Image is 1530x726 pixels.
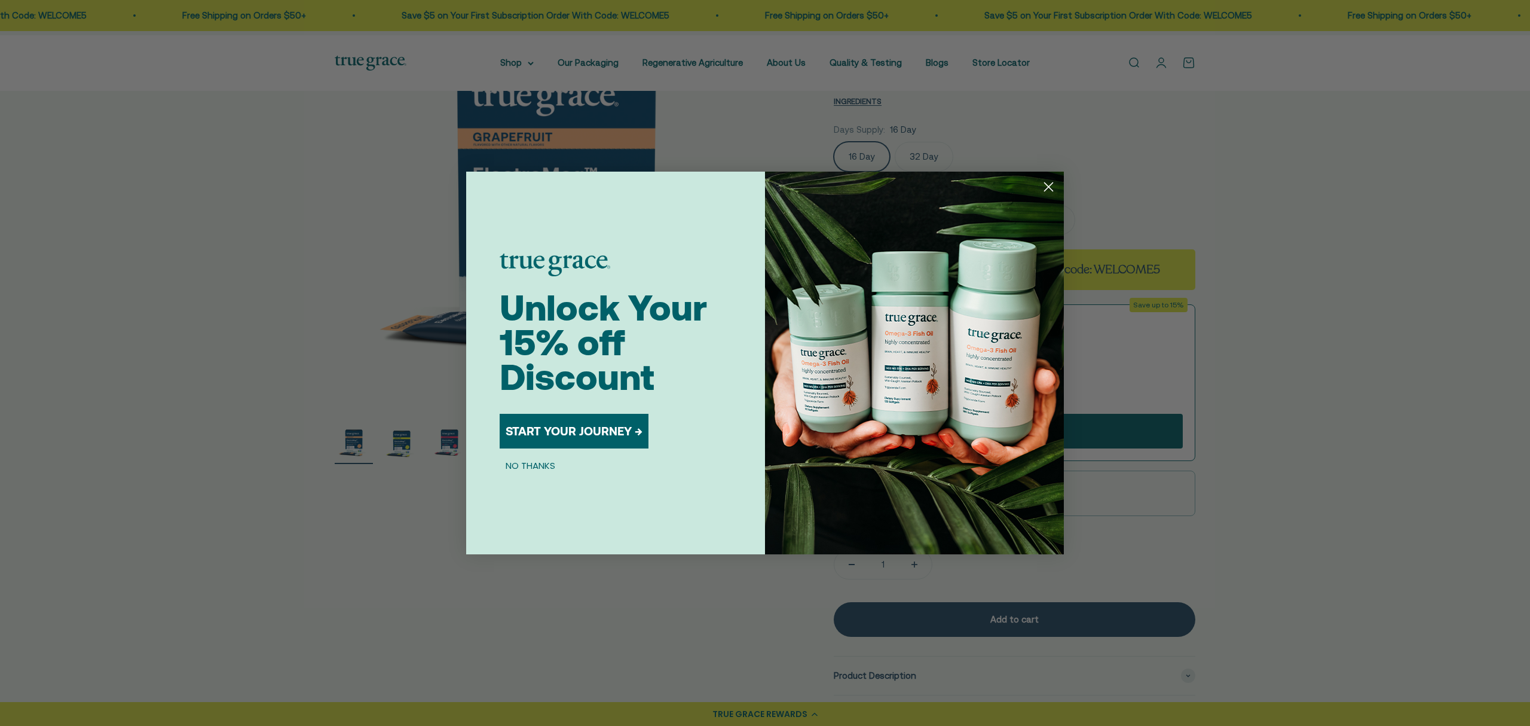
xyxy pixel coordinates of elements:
img: 098727d5-50f8-4f9b-9554-844bb8da1403.jpeg [765,172,1064,554]
button: Close dialog [1038,176,1059,197]
button: START YOUR JOURNEY → [500,414,648,449]
button: NO THANKS [500,458,561,472]
span: Unlock Your 15% off Discount [500,287,707,398]
img: logo placeholder [500,254,610,276]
